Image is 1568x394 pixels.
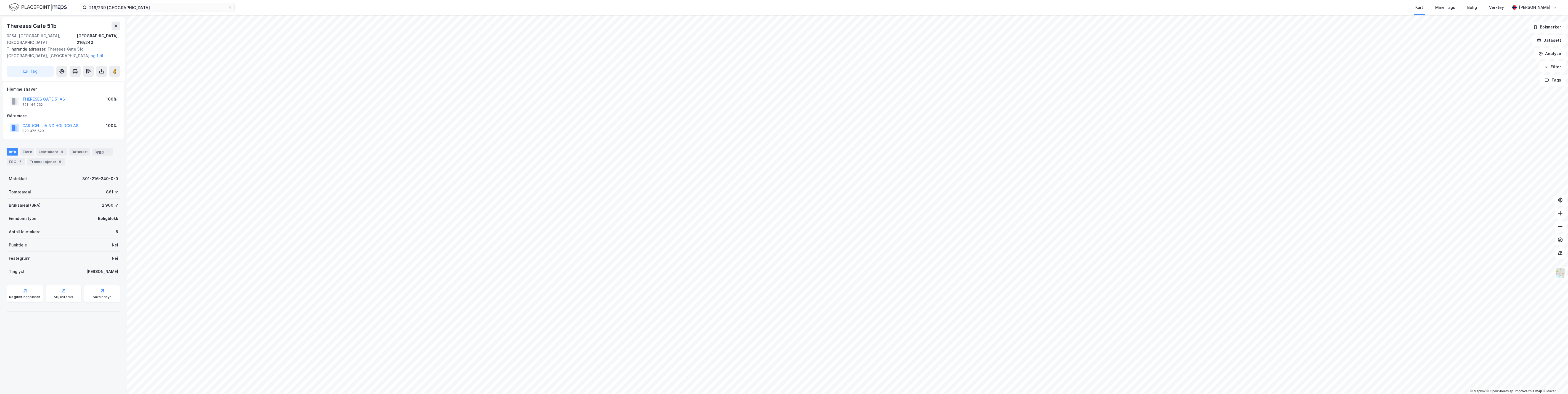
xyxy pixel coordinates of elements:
[1487,389,1513,393] a: OpenStreetMap
[92,148,113,156] div: Bygg
[87,3,228,12] input: Søk på adresse, matrikkel, gårdeiere, leietakere eller personer
[9,242,27,248] div: Punktleie
[9,202,41,209] div: Bruksareal (BRA)
[1515,389,1542,393] a: Improve this map
[9,189,31,195] div: Tomteareal
[1470,389,1485,393] a: Mapbox
[112,255,118,262] div: Nei
[22,129,44,133] div: 929 375 629
[22,103,43,107] div: 821 146 232
[9,228,41,235] div: Antall leietakere
[7,47,47,51] span: Tilhørende adresser:
[57,159,63,164] div: 9
[98,215,118,222] div: Boligblokk
[106,96,117,103] div: 100%
[9,215,36,222] div: Eiendomstype
[1467,4,1477,11] div: Bolig
[106,122,117,129] div: 100%
[93,295,112,299] div: Saksinnsyn
[1519,4,1550,11] div: [PERSON_NAME]
[7,86,120,93] div: Hjemmelshaver
[7,22,58,30] div: Thereses Gate 51b
[1534,48,1566,59] button: Analyse
[17,159,23,164] div: 7
[77,33,120,46] div: [GEOGRAPHIC_DATA], 216/240
[102,202,118,209] div: 2 900 ㎡
[9,255,30,262] div: Festegrunn
[1529,22,1566,33] button: Bokmerker
[20,148,34,156] div: Eiere
[1540,367,1568,394] div: Kontrollprogram for chat
[1539,61,1566,72] button: Filter
[7,158,25,166] div: ESG
[9,2,67,12] img: logo.f888ab2527a4732fd821a326f86c7f29.svg
[9,175,27,182] div: Matrikkel
[82,175,118,182] div: 301-216-240-0-0
[69,148,90,156] div: Datasett
[1489,4,1504,11] div: Verktøy
[1532,35,1566,46] button: Datasett
[27,158,65,166] div: Transaksjoner
[105,149,110,154] div: 1
[106,189,118,195] div: 861 ㎡
[1540,367,1568,394] iframe: Chat Widget
[36,148,67,156] div: Leietakere
[1415,4,1423,11] div: Kart
[7,46,116,59] div: Thereses Gate 51c, [GEOGRAPHIC_DATA], [GEOGRAPHIC_DATA]
[116,228,118,235] div: 5
[1435,4,1455,11] div: Mine Tags
[59,149,65,154] div: 5
[7,148,18,156] div: Info
[1540,75,1566,86] button: Tags
[1555,268,1566,278] img: Z
[7,66,54,77] button: Tag
[7,33,77,46] div: 0354, [GEOGRAPHIC_DATA], [GEOGRAPHIC_DATA]
[9,295,40,299] div: Reguleringsplaner
[9,268,25,275] div: Tinglyst
[54,295,73,299] div: Miljøstatus
[7,112,120,119] div: Gårdeiere
[86,268,118,275] div: [PERSON_NAME]
[112,242,118,248] div: Nei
